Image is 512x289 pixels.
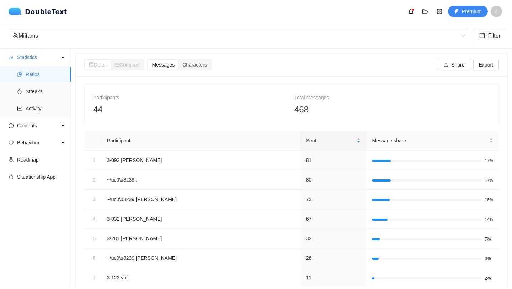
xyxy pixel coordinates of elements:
td: 3-092 [PERSON_NAME] [101,151,300,170]
span: Premium [462,7,482,15]
td: 80 [300,170,367,190]
span: file-search [89,62,94,67]
div: 4 [90,215,96,223]
span: appstore [434,9,445,14]
span: Ratios [26,67,65,82]
div: DoubleText [9,8,67,15]
span: Activity [26,101,65,116]
button: folder-open [420,6,431,17]
span: Roadmap [17,153,65,167]
span: 14% [485,217,493,222]
button: thunderboltPremium [448,6,488,17]
span: fire [17,89,22,94]
span: ordered-list [114,62,119,67]
td: 67 [300,209,367,229]
div: 1 [90,156,96,164]
img: logo [9,8,25,15]
span: calendar [479,33,485,40]
span: heart [9,140,14,145]
span: Share [451,61,464,69]
span: Streaks [26,84,65,99]
span: Statistics [17,50,59,64]
button: calendarFilter [474,29,506,43]
div: Total Messages [294,94,490,101]
span: 17% [485,178,493,183]
span: apple [9,174,14,179]
span: team [13,33,18,38]
td: 3-281 [PERSON_NAME] [101,229,300,248]
div: 6 [90,254,96,262]
span: bar-chart [9,55,14,60]
span: pie-chart [17,72,22,77]
span: 17% [485,159,493,163]
span: Behaviour [17,136,59,150]
span: Situationship App [17,170,65,184]
td: 81 [300,151,367,170]
span: 44 [93,105,103,114]
span: upload [443,62,448,68]
button: bell [405,6,417,17]
button: appstore [434,6,445,17]
div: Participants [93,94,289,101]
div: Miifams [13,29,459,43]
td: 3-032 [PERSON_NAME] [101,209,300,229]
span: apartment [9,157,14,162]
div: 7 [90,274,96,282]
div: 2 [90,176,96,184]
td: ~\uc0\u8239 [PERSON_NAME] [101,190,300,209]
div: 5 [90,235,96,242]
span: Characters [182,62,207,68]
td: 32 [300,229,367,248]
span: 468 [294,105,309,114]
span: Compare [114,62,140,68]
button: uploadShare [438,59,470,70]
td: 11 [300,268,367,288]
span: 16% [485,198,493,202]
span: 6% [485,257,493,261]
span: Z [495,6,498,17]
span: Sent [306,137,356,144]
span: line-chart [17,106,22,111]
td: 3-122 vini [101,268,300,288]
span: Detail [89,62,107,68]
span: bell [406,9,416,14]
button: Export [473,59,499,70]
th: Message share [366,131,499,151]
span: Message share [372,137,488,144]
span: 7% [485,237,493,241]
span: Contents [17,119,59,133]
span: Messages [152,62,175,68]
div: 3 [90,195,96,203]
span: 2% [485,276,493,280]
div: Participant [106,137,296,144]
span: Filter [488,31,501,40]
td: 26 [300,248,367,268]
span: folder-open [420,9,431,14]
span: Export [479,61,493,69]
td: ~\uc0\u8239 . [101,170,300,190]
span: message [9,123,14,128]
a: logoDoubleText [9,8,67,15]
span: Miifams [13,29,465,43]
span: thunderbolt [454,9,459,15]
td: 73 [300,190,367,209]
td: ~\uc0\u8239 [PERSON_NAME] [101,248,300,268]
